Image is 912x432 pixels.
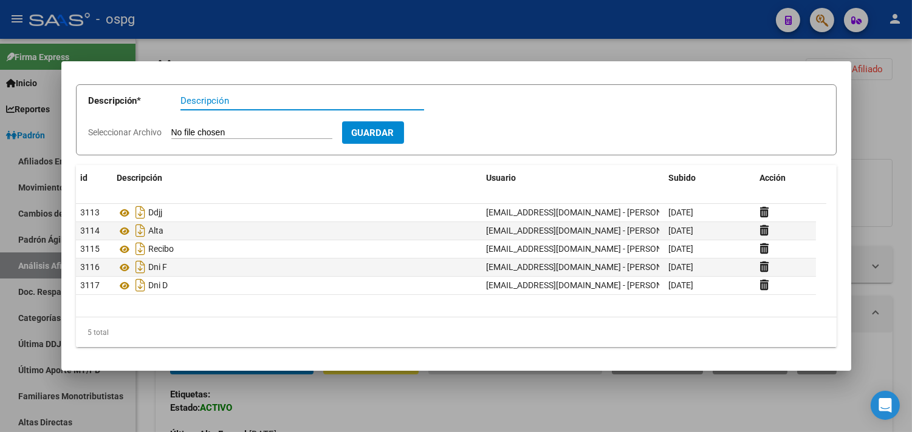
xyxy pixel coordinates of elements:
datatable-header-cell: Descripción [112,165,482,191]
span: Guardar [352,127,394,138]
span: Ddjj [149,208,163,218]
datatable-header-cell: Acción [755,165,816,191]
datatable-header-cell: Subido [664,165,755,191]
span: [EMAIL_ADDRESS][DOMAIN_NAME] - [PERSON_NAME] [487,244,693,254]
span: [DATE] [669,244,694,254]
span: Subido [669,173,696,183]
span: Recibo [149,245,174,254]
span: [EMAIL_ADDRESS][DOMAIN_NAME] - [PERSON_NAME] [487,280,693,290]
span: 3114 [81,226,100,235]
span: 3113 [81,208,100,217]
span: Acción [760,173,786,183]
span: [EMAIL_ADDRESS][DOMAIN_NAME] - [PERSON_NAME] [487,262,693,272]
span: Alta [149,226,164,236]
span: [DATE] [669,208,694,217]
i: Descargar documento [133,275,149,295]
datatable-header-cell: id [76,165,112,191]
span: [EMAIL_ADDRESS][DOMAIN_NAME] - [PERSON_NAME] [487,208,693,217]
span: Seleccionar Archivo [89,127,162,137]
div: 5 total [76,317,837,348]
i: Descargar documento [133,239,149,258]
span: Dni F [149,263,168,272]
i: Descargar documento [133,203,149,222]
span: [EMAIL_ADDRESS][DOMAIN_NAME] - [PERSON_NAME] [487,226,693,235]
i: Descargar documento [133,257,149,277]
span: 3117 [81,280,100,290]
p: Descripción [89,94,180,108]
datatable-header-cell: Usuario [482,165,664,191]
span: [DATE] [669,262,694,272]
span: [DATE] [669,226,694,235]
span: [DATE] [669,280,694,290]
span: Usuario [487,173,516,183]
span: Dni D [149,281,168,291]
span: id [81,173,88,183]
span: Descripción [117,173,163,183]
i: Descargar documento [133,221,149,240]
button: Guardar [342,121,404,144]
div: Open Intercom Messenger [871,391,900,420]
span: 3115 [81,244,100,254]
span: 3116 [81,262,100,272]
